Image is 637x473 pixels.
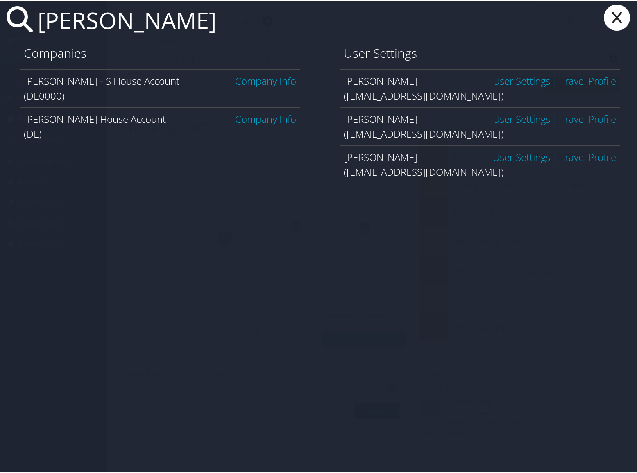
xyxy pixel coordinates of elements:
[550,149,560,163] span: |
[24,87,296,102] div: (DE0000)
[235,111,296,124] a: Company Info
[24,125,296,140] div: (DE)
[235,73,296,86] a: Company Info
[24,43,296,61] h1: Companies
[493,73,550,86] a: User Settings
[344,43,616,61] h1: User Settings
[24,73,179,86] span: [PERSON_NAME] - S House Account
[344,73,417,86] span: [PERSON_NAME]
[344,149,417,163] span: [PERSON_NAME]
[493,111,550,124] a: User Settings
[344,111,417,124] span: [PERSON_NAME]
[24,111,166,124] span: [PERSON_NAME] House Account
[344,125,616,140] div: ([EMAIL_ADDRESS][DOMAIN_NAME])
[344,163,616,178] div: ([EMAIL_ADDRESS][DOMAIN_NAME])
[560,73,616,86] a: View OBT Profile
[493,149,550,163] a: User Settings
[550,73,560,86] span: |
[560,111,616,124] a: View OBT Profile
[344,87,616,102] div: ([EMAIL_ADDRESS][DOMAIN_NAME])
[560,149,616,163] a: View OBT Profile
[550,111,560,124] span: |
